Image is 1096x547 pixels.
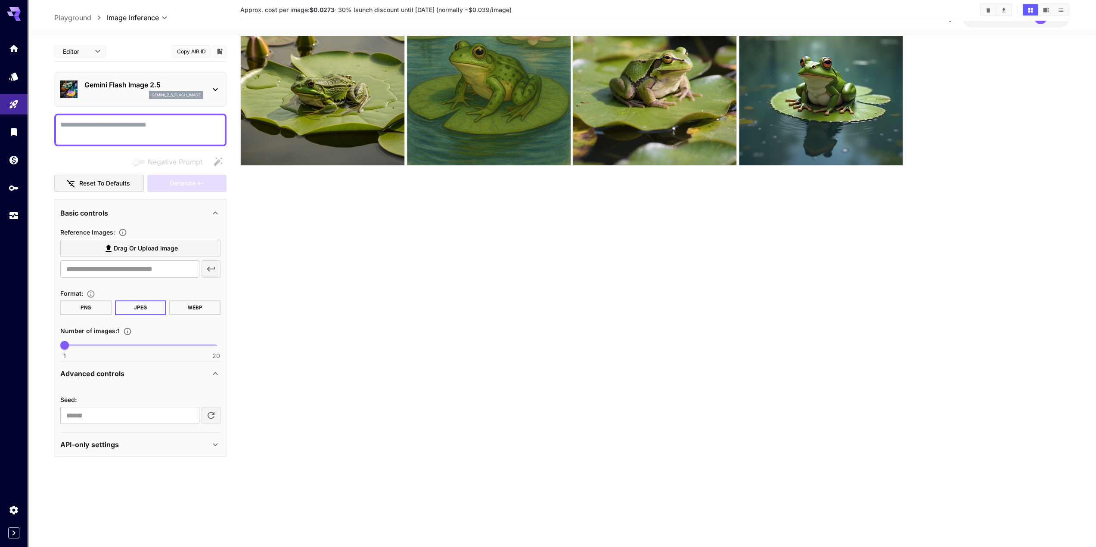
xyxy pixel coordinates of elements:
p: Gemini Flash Image 2.5 [84,80,203,90]
div: Wallet [9,155,19,165]
p: Basic controls [60,208,108,218]
button: Choose the file format for the output image. [83,290,99,298]
nav: breadcrumb [54,12,107,23]
span: 1 [63,352,66,360]
div: Advanced controls [60,384,220,424]
span: Negative Prompt [148,157,202,167]
b: $0.0273 [310,6,335,13]
img: 2Q== [739,2,903,165]
span: credits left [997,14,1027,22]
div: API Keys [9,182,19,193]
button: Show images in grid view [1023,4,1038,15]
button: Clear Images [981,4,996,15]
div: Library [9,127,19,137]
div: API-only settings [60,434,220,455]
p: Advanced controls [60,368,124,379]
div: Models [9,71,19,82]
div: Gemini Flash Image 2.5gemini_2_5_flash_image [60,76,220,102]
button: Expand sidebar [8,527,19,538]
button: Download All [996,4,1011,15]
span: Image Inference [107,12,159,23]
div: Home [9,43,19,54]
label: Drag or upload image [60,240,220,257]
span: Negative prompts are not compatible with the selected model. [130,156,209,167]
div: Advanced controls [60,363,220,384]
button: Upload a reference image to guide the result. This is needed for Image-to-Image or Inpainting. Su... [115,228,130,237]
span: Drag or upload image [114,243,178,254]
button: Specify how many images to generate in a single request. Each image generation will be charged se... [120,327,135,336]
div: Clear ImagesDownload All [980,3,1012,16]
button: Add to library [216,46,224,56]
button: PNG [60,300,112,315]
span: Seed : [60,396,77,403]
p: API-only settings [60,439,119,450]
img: 2Q== [241,2,404,165]
button: Copy AIR ID [172,45,211,58]
span: Approx. cost per image: · 30% launch discount until [DATE] (normally ~$0.039/image) [240,6,512,13]
p: gemini_2_5_flash_image [152,92,201,98]
span: Format : [60,290,83,297]
a: Playground [54,12,91,23]
div: Show images in grid viewShow images in video viewShow images in list view [1022,3,1069,16]
div: Settings [9,504,19,515]
div: Usage [9,210,19,221]
button: Reset to defaults [54,175,144,192]
img: 2Q== [407,2,571,165]
span: Number of images : 1 [60,327,120,334]
button: WEBP [169,300,220,315]
button: Show images in list view [1053,4,1068,15]
button: JPEG [115,300,166,315]
span: 20 [212,352,220,360]
span: Editor [63,47,90,56]
div: Playground [9,99,19,110]
img: 2Q== [573,2,736,165]
div: Basic controls [60,203,220,223]
span: $262.72 [971,14,997,22]
button: Show images in video view [1038,4,1053,15]
span: Reference Images : [60,229,115,236]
